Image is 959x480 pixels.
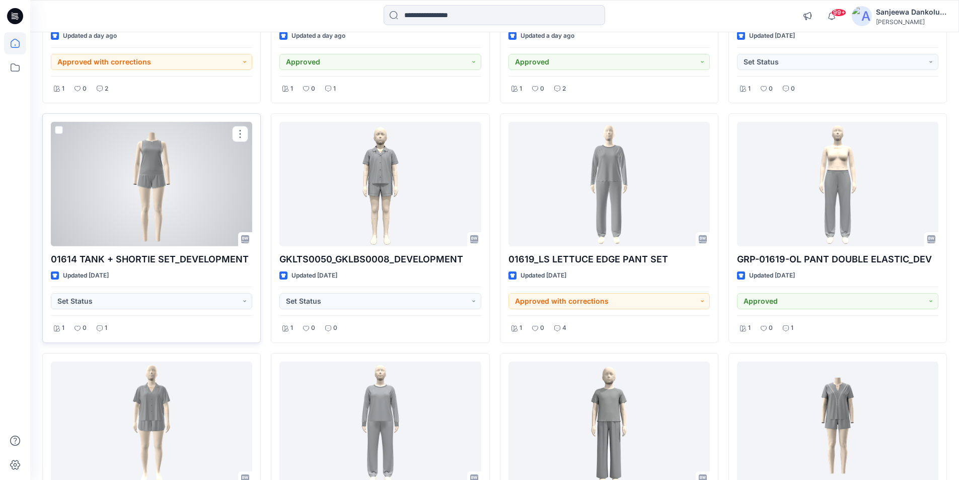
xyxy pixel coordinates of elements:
[291,31,345,41] p: Updated a day ago
[831,9,846,17] span: 99+
[311,323,315,333] p: 0
[791,84,795,94] p: 0
[63,270,109,281] p: Updated [DATE]
[83,84,87,94] p: 0
[62,323,64,333] p: 1
[83,323,87,333] p: 0
[769,323,773,333] p: 0
[279,122,481,246] a: GKLTS0050_GKLBS0008_DEVELOPMENT
[769,84,773,94] p: 0
[562,323,566,333] p: 4
[876,18,946,26] div: [PERSON_NAME]
[51,252,252,266] p: 01614 TANK + SHORTIE SET_DEVELOPMENT
[279,252,481,266] p: GKLTS0050_GKLBS0008_DEVELOPMENT
[562,84,566,94] p: 2
[105,323,107,333] p: 1
[51,122,252,246] a: 01614 TANK + SHORTIE SET_DEVELOPMENT
[737,252,938,266] p: GRP-01619-OL PANT DOUBLE ELASTIC_DEV
[290,84,293,94] p: 1
[749,31,795,41] p: Updated [DATE]
[105,84,108,94] p: 2
[749,270,795,281] p: Updated [DATE]
[520,84,522,94] p: 1
[63,31,117,41] p: Updated a day ago
[62,84,64,94] p: 1
[876,6,946,18] div: Sanjeewa Dankoluwage
[521,270,566,281] p: Updated [DATE]
[737,122,938,246] a: GRP-01619-OL PANT DOUBLE ELASTIC_DEV
[291,270,337,281] p: Updated [DATE]
[540,323,544,333] p: 0
[748,84,751,94] p: 1
[521,31,574,41] p: Updated a day ago
[520,323,522,333] p: 1
[791,323,793,333] p: 1
[508,252,710,266] p: 01619_LS LETTUCE EDGE PANT SET
[311,84,315,94] p: 0
[333,323,337,333] p: 0
[290,323,293,333] p: 1
[508,122,710,246] a: 01619_LS LETTUCE EDGE PANT SET
[333,84,336,94] p: 1
[852,6,872,26] img: avatar
[748,323,751,333] p: 1
[540,84,544,94] p: 0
